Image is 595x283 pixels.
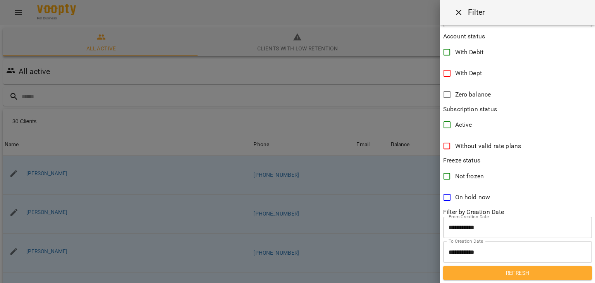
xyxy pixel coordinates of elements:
[455,120,472,129] span: Active
[468,6,485,18] h6: Filter
[449,268,586,278] span: Refresh
[443,266,592,280] button: Refresh
[455,48,483,57] span: With Debit
[455,172,484,181] span: Not frozen
[455,90,491,99] span: Zero balance
[443,156,592,165] p: Freeze status
[455,69,482,78] span: With Dept
[443,105,592,114] p: Subscription status
[455,141,521,151] span: Without valid rate plans
[449,3,468,22] button: Close
[443,207,592,217] p: Filter by Creation Date
[443,32,592,41] p: Account status
[455,193,490,202] span: On hold now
